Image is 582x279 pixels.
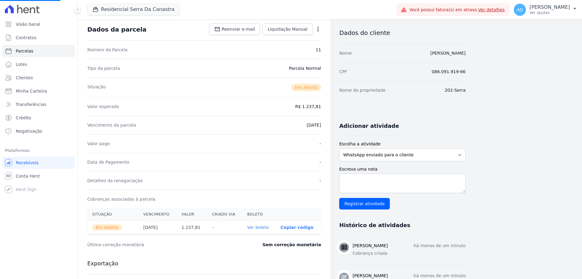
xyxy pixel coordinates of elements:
[87,104,119,110] dt: Valor esperado
[16,75,33,81] span: Clientes
[509,1,582,18] button: AD [PERSON_NAME] Ver opções
[87,178,143,184] dt: Detalhes da renegociação
[263,242,321,248] dd: Sem correção monetária
[2,125,75,137] a: Negativação
[353,273,388,279] h3: [PERSON_NAME]
[339,69,347,75] dt: CPF
[87,4,180,15] button: Residencial Serra Da Canastra
[478,7,505,12] a: Ver detalhes
[339,198,390,209] input: Registrar atividade
[295,104,321,110] dd: R$ 1.237,81
[87,159,129,165] dt: Data de Pagamento
[445,87,466,93] dd: 202-Serra
[16,128,42,134] span: Negativação
[353,250,466,257] p: Cobrança criada
[87,260,321,267] h3: Exportação
[2,72,75,84] a: Clientes
[339,122,399,130] h3: Adicionar atividade
[2,85,75,97] a: Minha Carteira
[16,173,40,179] span: Conta Hent
[207,208,242,221] th: Criado via
[16,35,36,41] span: Contratos
[2,32,75,44] a: Contratos
[319,178,321,184] dd: -
[339,222,410,229] h3: Histórico de atividades
[316,47,321,53] dd: 11
[16,61,27,67] span: Lotes
[5,147,72,154] div: Plataformas
[87,242,226,248] dt: Última correção monetária
[432,69,466,75] dd: 086.091.919-66
[209,23,260,35] a: Reenviar e-mail
[207,221,242,234] th: -
[16,48,33,54] span: Parcelas
[177,208,207,221] th: Valor
[2,18,75,30] a: Visão Geral
[307,122,321,128] dd: [DATE]
[247,225,269,230] a: Ver boleto
[289,65,321,71] dd: Parcela Normal
[2,58,75,70] a: Lotes
[2,45,75,57] a: Parcelas
[16,88,47,94] span: Minha Carteira
[268,26,307,32] span: Liquidação Manual
[92,224,122,230] span: Em Aberto
[87,47,128,53] dt: Número da Parcela
[2,170,75,182] a: Conta Hent
[339,166,466,172] label: Escreva uma nota
[87,208,139,221] th: Situação
[139,208,177,221] th: Vencimento
[242,208,276,221] th: Boleto
[87,26,146,33] div: Dados da parcela
[339,141,466,147] label: Escolha a atividade
[16,115,31,121] span: Crédito
[139,221,177,234] th: [DATE]
[430,51,466,56] a: [PERSON_NAME]
[413,273,466,279] p: há menos de um minuto
[16,21,40,27] span: Visão Geral
[339,29,466,36] h3: Dados do cliente
[339,87,386,93] dt: Nome da propriedade
[222,26,255,32] span: Reenviar e-mail
[16,101,46,107] span: Transferências
[177,221,207,234] th: 1.237,81
[319,159,321,165] dd: -
[339,50,352,56] dt: Nome
[517,8,523,12] span: AD
[87,65,120,71] dt: Tipo da parcela
[353,243,388,249] h3: [PERSON_NAME]
[409,7,505,13] span: Você possui fatura(s) em atraso.
[87,141,110,147] dt: Valor pago
[413,243,466,249] p: há menos de um minuto
[530,10,570,15] p: Ver opções
[319,141,321,147] dd: -
[16,160,38,166] span: Recebíveis
[281,225,313,230] button: Copiar código
[291,84,321,91] span: Em Aberto
[87,84,106,91] dt: Situação
[87,196,155,202] dt: Cobranças associadas à parcela
[2,98,75,111] a: Transferências
[530,4,570,10] p: [PERSON_NAME]
[2,112,75,124] a: Crédito
[2,157,75,169] a: Recebíveis
[263,23,313,35] a: Liquidação Manual
[87,122,136,128] dt: Vencimento da parcela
